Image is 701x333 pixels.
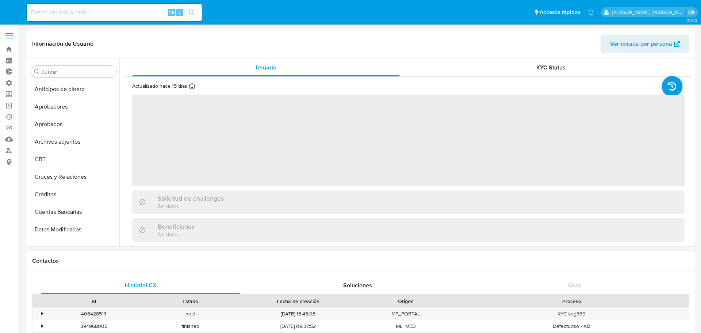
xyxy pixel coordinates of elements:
span: Usuario [256,63,276,72]
button: CBT [28,151,119,168]
input: Buscar [41,69,114,75]
span: Historial CX [125,281,157,290]
div: Origen [363,298,449,305]
button: Cuentas Bancarias [28,203,119,221]
button: Archivos adjuntos [28,133,119,151]
h3: Beneficiarios [158,223,195,231]
input: Buscar usuario o caso... [27,8,202,17]
button: Cruces y Relaciones [28,168,119,186]
div: MP_PORTAL [357,308,454,320]
div: Solicitud de challengesSin datos [132,190,685,214]
p: Sin datos [158,231,195,238]
button: Aprobados [28,116,119,133]
span: Ver mirada por persona [610,35,672,53]
div: hold [142,308,239,320]
div: 406428513 [45,308,142,320]
a: Notificaciones [588,9,594,15]
p: Actualizado hace 15 días [132,83,187,90]
span: KYC Status [536,63,566,72]
button: Devices Geolocation [28,238,119,256]
button: Créditos [28,186,119,203]
span: Soluciones [343,281,372,290]
div: finished [142,320,239,332]
button: Buscar [34,69,40,75]
span: Accesos rápidos [540,8,581,16]
span: Chat [568,281,581,290]
h1: Información de Usuario [32,40,93,48]
span: ‌ [132,95,685,186]
div: ML_MED [357,320,454,332]
div: Proceso [459,298,684,305]
div: • [41,323,43,330]
div: Id [50,298,137,305]
div: Defectuoso - XD [454,320,689,332]
h1: Contactos [32,257,689,265]
a: Salir [688,8,696,16]
div: 394968005 [45,320,142,332]
p: Sin datos [158,203,224,209]
button: Aprobadores [28,98,119,116]
div: • [41,310,43,317]
p: camila.baquero@mercadolibre.com.co [612,9,686,16]
div: [DATE] 15:45:05 [239,308,357,320]
span: s [179,9,181,16]
button: search-icon [184,7,199,18]
div: KYC seg360 [454,308,689,320]
h3: Solicitud de challenges [158,194,224,203]
button: Anticipos de dinero [28,80,119,98]
span: Alt [169,9,175,16]
button: Ver mirada por persona [601,35,689,53]
div: [DATE] 09:37:52 [239,320,357,332]
button: Datos Modificados [28,221,119,238]
div: Fecha de creación [244,298,352,305]
div: Estado [147,298,234,305]
div: BeneficiariosSin datos [132,218,685,242]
